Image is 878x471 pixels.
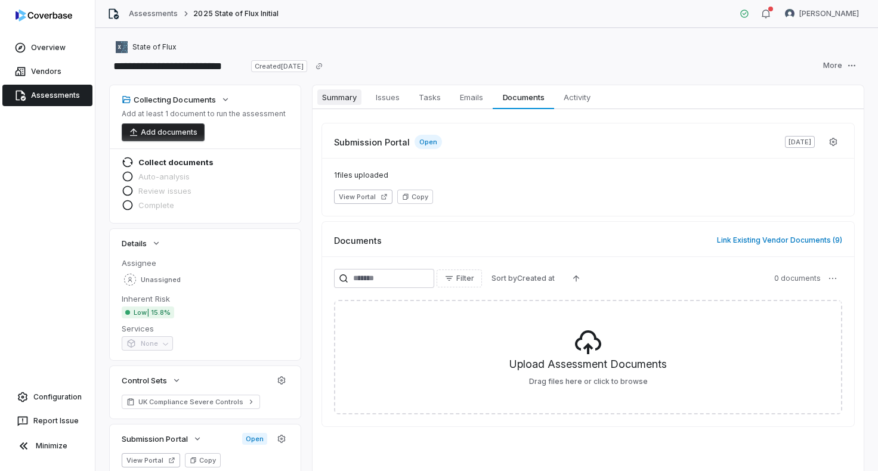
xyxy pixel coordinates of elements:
button: https://stateofflux.co.uk/State of Flux [112,36,180,58]
button: Copy [397,190,433,204]
button: Ascending [564,269,588,287]
label: Drag files here or click to browse [529,377,648,386]
button: Control Sets [118,370,185,391]
button: Minimize [5,434,90,458]
button: Report Issue [5,410,90,432]
span: Documents [334,234,382,247]
span: Open [242,433,267,445]
button: Link Existing Vendor Documents (9) [713,228,846,253]
span: [PERSON_NAME] [799,9,859,18]
span: Issues [371,89,404,105]
span: Control Sets [122,375,167,386]
button: Copy [185,453,221,467]
span: Documents [498,89,549,105]
img: logo-D7KZi-bG.svg [16,10,72,21]
span: Summary [317,89,361,105]
span: Submission Portal [122,433,188,444]
a: Vendors [2,61,92,82]
button: Sort byCreated at [484,269,562,287]
span: Tasks [414,89,446,105]
dt: Services [122,323,289,334]
span: Filter [456,274,474,283]
span: Auto-analysis [138,171,190,182]
a: Configuration [5,386,90,408]
span: Created [DATE] [251,60,307,72]
img: Verity Billson avatar [785,9,794,18]
span: Review issues [138,185,191,196]
p: Add at least 1 document to run the assessment [122,109,286,119]
span: Details [122,238,147,249]
span: Emails [455,89,488,105]
span: Low | 15.8% [122,306,174,318]
button: Filter [437,269,482,287]
button: View Portal [122,453,180,467]
button: More [816,57,864,75]
button: Verity Billson avatar[PERSON_NAME] [778,5,866,23]
button: Collecting Documents [118,89,234,110]
a: UK Compliance Severe Controls [122,395,260,409]
svg: Ascending [571,274,581,283]
dt: Assignee [122,258,289,268]
span: Open [415,135,442,149]
span: Unassigned [141,275,181,284]
span: 2025 State of Flux Initial [193,9,279,18]
h5: Upload Assessment Documents [509,357,667,377]
span: Complete [138,200,174,210]
button: Details [118,233,165,254]
span: 0 documents [774,274,821,283]
dt: Inherent Risk [122,293,289,304]
span: Submission Portal [334,136,410,148]
span: State of Flux [132,42,177,52]
a: Assessments [129,9,178,18]
span: Collect documents [138,157,214,168]
button: Copy link [308,55,330,77]
span: 1 files uploaded [334,171,842,180]
button: Add documents [122,123,205,141]
span: [DATE] [785,136,815,148]
span: Activity [559,89,595,105]
button: View Portal [334,190,392,204]
a: Overview [2,37,92,58]
button: Submission Portal [118,428,206,450]
span: UK Compliance Severe Controls [138,397,243,407]
a: Assessments [2,85,92,106]
div: Collecting Documents [122,94,216,105]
